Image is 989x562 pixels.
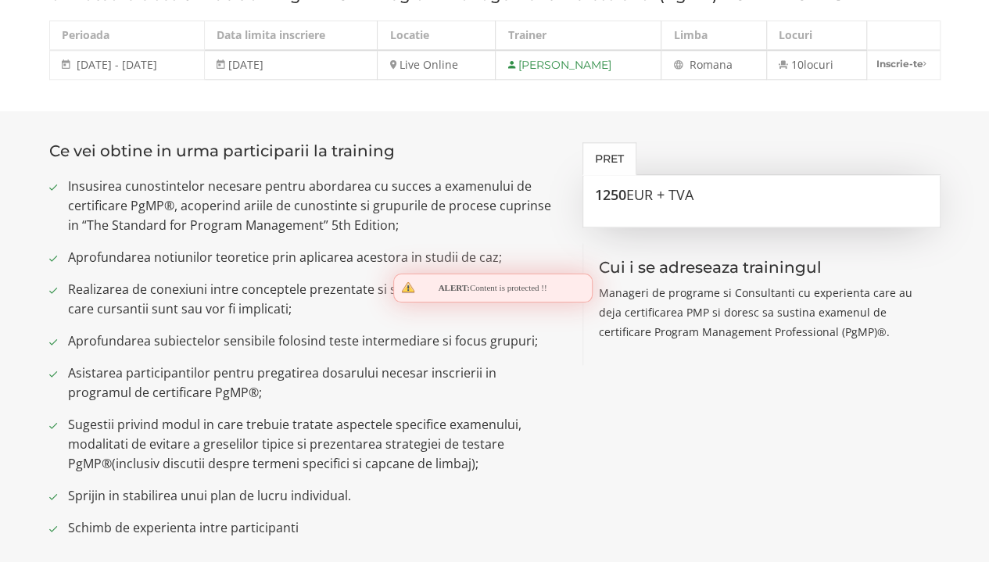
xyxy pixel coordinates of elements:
span: Ro [689,57,702,72]
span: Sprijin in stabilirea unui plan de lucru individual. [68,486,560,506]
td: 10 [766,50,866,80]
th: Locatie [378,21,496,51]
p: Manageri de programe si Consultanti cu experienta care au deja certificarea PMP si doresc sa sust... [599,283,925,342]
th: Locuri [766,21,866,51]
th: Trainer [496,21,661,51]
h3: 1250 [595,188,928,203]
span: [DATE] - [DATE] [77,57,157,72]
th: Limba [661,21,767,51]
span: Aprofundarea subiectelor sensibile folosind teste intermediare si focus grupuri; [68,331,560,351]
h3: Ce vei obtine in urma participarii la training [49,142,560,159]
td: Live Online [378,50,496,80]
th: Perioada [49,21,204,51]
span: EUR + TVA [626,185,693,204]
div: Content is protected !! [393,274,593,303]
span: Insusirea cunostintelor necesare pentru abordarea cu succes a examenului de certificare PgMP®, ac... [68,177,560,235]
td: [PERSON_NAME] [496,50,661,80]
span: locuri [804,57,833,72]
h3: Cui i se adreseaza trainingul [599,259,925,276]
td: [DATE] [204,50,378,80]
a: Inscrie-te [867,51,940,77]
span: Sugestii privind modul in care trebuie tratate aspectele specifice examenului, modalitati de evit... [68,415,560,474]
span: Aprofundarea notiunilor teoretice prin aplicarea acestora in studii de caz; [68,248,560,267]
th: Data limita inscriere [204,21,378,51]
span: Asistarea participantilor pentru pregatirea dosarului necesar inscrierii in programul de certific... [68,363,560,403]
span: Schimb de experienta intre participanti [68,518,560,538]
span: Alert: [438,283,469,292]
span: mana [702,57,732,72]
span: Realizarea de conexiuni intre conceptele prezentate si specificul programelor in care cursantii s... [68,280,560,319]
a: Pret [582,142,636,175]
